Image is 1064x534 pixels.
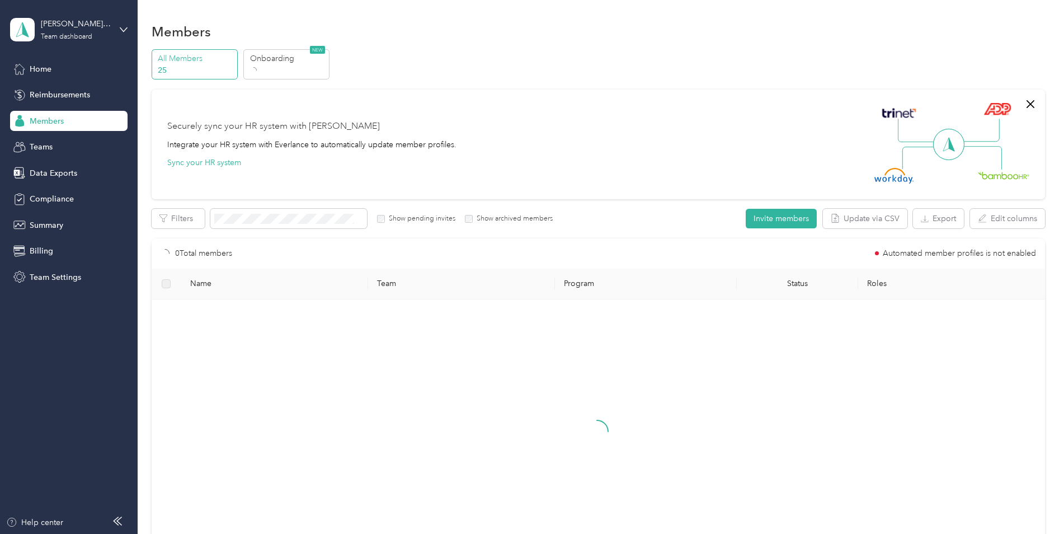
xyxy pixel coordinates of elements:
div: Team dashboard [41,34,92,40]
iframe: Everlance-gr Chat Button Frame [1001,471,1064,534]
span: Reimbursements [30,89,90,101]
div: [PERSON_NAME]'s Team [41,18,111,30]
img: Trinet [879,105,919,121]
img: BambooHR [978,171,1029,179]
div: Integrate your HR system with Everlance to automatically update member profiles. [167,139,456,151]
span: Team Settings [30,271,81,283]
span: Summary [30,219,63,231]
th: Name [181,269,368,299]
span: Billing [30,245,53,257]
img: Line Left Down [902,146,941,169]
img: Workday [874,168,914,184]
span: Teams [30,141,53,153]
img: Line Right Down [963,146,1002,170]
p: Onboarding [250,53,326,64]
th: Program [555,269,737,299]
div: Securely sync your HR system with [PERSON_NAME] [167,120,380,133]
th: Status [737,269,858,299]
span: Name [190,279,359,288]
label: Show pending invites [385,214,455,224]
button: Sync your HR system [167,157,241,168]
span: NEW [310,46,325,54]
p: 0 Total members [175,247,232,260]
img: Line Right Up [961,119,1000,142]
span: Automated member profiles is not enabled [883,250,1036,257]
label: Show archived members [473,214,553,224]
span: Compliance [30,193,74,205]
img: ADP [983,102,1011,115]
span: Members [30,115,64,127]
button: Filters [152,209,205,228]
button: Edit columns [970,209,1045,228]
h1: Members [152,26,211,38]
th: Team [368,269,555,299]
th: Roles [858,269,1045,299]
span: Home [30,63,51,75]
p: 25 [158,64,234,76]
p: All Members [158,53,234,64]
button: Update via CSV [823,209,907,228]
img: Line Left Up [898,119,937,143]
button: Export [913,209,964,228]
button: Invite members [746,209,817,228]
button: Help center [6,517,63,528]
span: Data Exports [30,167,77,179]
